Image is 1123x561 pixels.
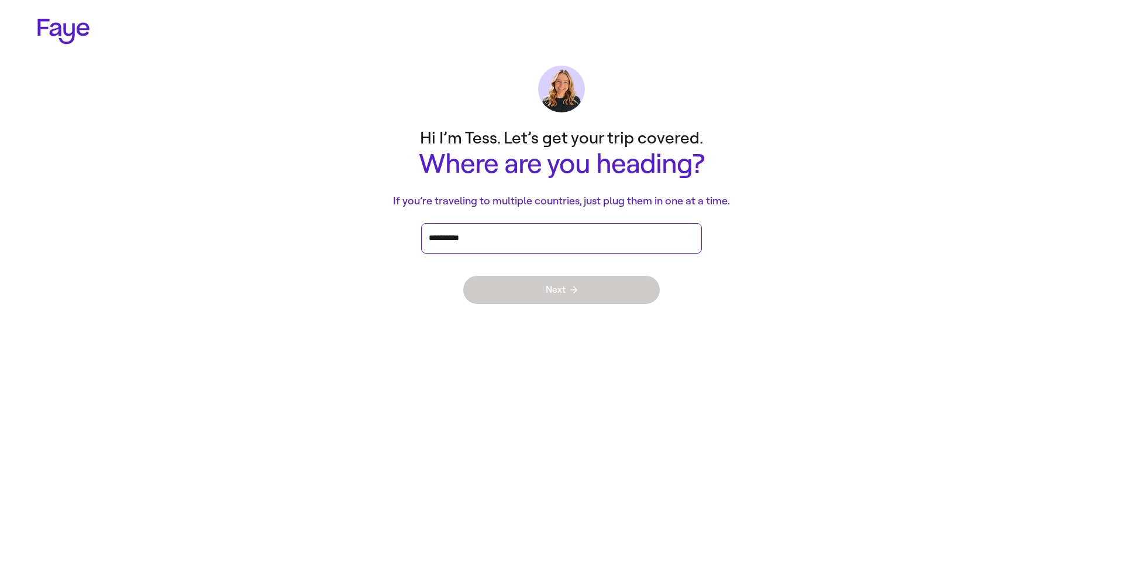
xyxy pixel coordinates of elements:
[328,193,795,209] p: If you’re traveling to multiple countries, just plug them in one at a time.
[328,149,795,179] h1: Where are you heading?
[328,126,795,149] p: Hi I’m Tess. Let’s get your trip covered.
[429,224,694,253] div: Press enter after you type each destination
[463,276,660,304] button: Next
[546,285,577,295] span: Next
